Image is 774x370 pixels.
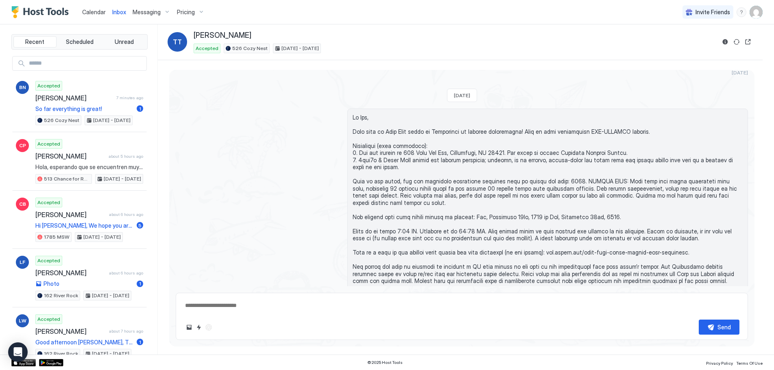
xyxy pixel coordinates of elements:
span: [PERSON_NAME] [35,269,106,277]
span: [DATE] - [DATE] [92,350,129,357]
div: Send [717,323,731,331]
div: Open Intercom Messenger [8,342,28,362]
span: Good afternoon [PERSON_NAME], Thank you for the updated information for our stay. The only questi... [35,339,133,346]
span: Privacy Policy [706,361,733,366]
a: Google Play Store [39,359,63,366]
div: menu [737,7,746,17]
span: [PERSON_NAME] [35,327,106,335]
span: Hola, esperando que se encuentren muy bien. Mi nombre es [PERSON_NAME] tengo 31 años y con mi esp... [35,163,143,171]
button: Upload image [184,322,194,332]
span: 526 Cozy Nest [232,45,268,52]
span: [DATE] - [DATE] [104,175,141,183]
span: [PERSON_NAME] [35,211,106,219]
span: 162 River Rock [44,292,78,299]
button: Recent [13,36,57,48]
span: [PERSON_NAME] [35,94,113,102]
span: Accepted [37,316,60,323]
span: Accepted [37,257,60,264]
span: Accepted [37,199,60,206]
span: Inbox [112,9,126,15]
span: about 6 hours ago [109,270,143,276]
a: Calendar [82,8,106,16]
span: 162 River Rock [44,350,78,357]
input: Input Field [26,57,146,70]
span: [DATE] - [DATE] [92,292,129,299]
button: Unread [102,36,146,48]
span: 7 minutes ago [116,95,143,100]
span: LF [20,259,25,266]
span: Recent [25,38,44,46]
button: Sync reservation [732,37,741,47]
span: Hi [PERSON_NAME], We hope you are enjoying your stay! We're just checking in to see if you need a... [35,222,133,229]
span: [DATE] - [DATE] [93,117,131,124]
span: Accepted [37,140,60,148]
span: [DATE] - [DATE] [281,45,319,52]
span: Terms Of Use [736,361,763,366]
div: tab-group [11,34,148,50]
a: Inbox [112,8,126,16]
span: Photo [44,280,59,287]
a: Host Tools Logo [11,6,72,18]
button: Scheduled [58,36,101,48]
span: Accepted [37,82,60,89]
span: 1 [139,339,141,345]
span: about 5 hours ago [109,154,143,159]
span: [PERSON_NAME] [35,152,105,160]
a: Privacy Policy [706,358,733,367]
span: Accepted [196,45,218,52]
button: Reservation information [720,37,730,47]
button: Quick reply [194,322,204,332]
span: [DATE] - [DATE] [83,233,121,241]
button: Send [699,320,739,335]
span: [DATE] [454,92,470,98]
span: TT [173,37,182,47]
span: Messaging [133,9,161,16]
button: Open reservation [743,37,753,47]
span: about 7 hours ago [109,329,143,334]
span: 1785 MSW [44,233,70,241]
span: [DATE] [732,70,748,76]
span: Calendar [82,9,106,15]
span: CB [19,200,26,208]
span: CP [19,142,26,149]
span: So far everything is great! [35,105,133,113]
a: App Store [11,359,36,366]
div: User profile [750,6,763,19]
span: 526 Cozy Nest [44,117,79,124]
span: BN [19,84,26,91]
span: 1 [139,106,141,112]
span: [PERSON_NAME] [194,31,251,40]
a: Terms Of Use [736,358,763,367]
span: Scheduled [66,38,94,46]
span: Invite Friends [696,9,730,16]
span: 5 [138,222,142,229]
span: LW [19,317,26,324]
span: 513 Chance for Romance [44,175,90,183]
span: about 6 hours ago [109,212,143,217]
span: 1 [139,281,141,287]
span: © 2025 Host Tools [367,360,403,365]
span: Pricing [177,9,195,16]
span: Unread [115,38,134,46]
